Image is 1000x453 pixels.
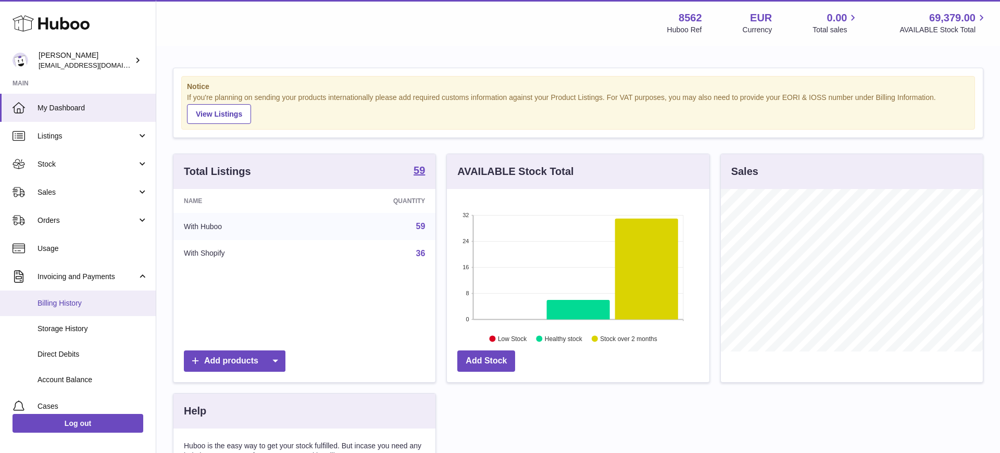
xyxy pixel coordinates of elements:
[466,290,469,296] text: 8
[457,350,515,372] a: Add Stock
[743,25,772,35] div: Currency
[37,216,137,225] span: Orders
[750,11,772,25] strong: EUR
[39,51,132,70] div: [PERSON_NAME]
[37,349,148,359] span: Direct Debits
[463,212,469,218] text: 32
[173,240,315,267] td: With Shopify
[929,11,976,25] span: 69,379.00
[37,131,137,141] span: Listings
[37,244,148,254] span: Usage
[37,159,137,169] span: Stock
[39,61,153,69] span: [EMAIL_ADDRESS][DOMAIN_NAME]
[731,165,758,179] h3: Sales
[545,335,583,342] text: Healthy stock
[12,414,143,433] a: Log out
[187,93,969,124] div: If you're planning on sending your products internationally please add required customs informati...
[173,189,315,213] th: Name
[37,298,148,308] span: Billing History
[466,316,469,322] text: 0
[679,11,702,25] strong: 8562
[463,238,469,244] text: 24
[813,25,859,35] span: Total sales
[827,11,847,25] span: 0.00
[601,335,657,342] text: Stock over 2 months
[184,404,206,418] h3: Help
[12,53,28,68] img: fumi@codeofbell.com
[457,165,573,179] h3: AVAILABLE Stock Total
[37,187,137,197] span: Sales
[37,103,148,113] span: My Dashboard
[416,222,426,231] a: 59
[414,165,425,178] a: 59
[416,249,426,258] a: 36
[414,165,425,175] strong: 59
[667,25,702,35] div: Huboo Ref
[463,264,469,270] text: 16
[173,213,315,240] td: With Huboo
[37,401,148,411] span: Cases
[187,82,969,92] strong: Notice
[184,350,285,372] a: Add products
[315,189,435,213] th: Quantity
[498,335,527,342] text: Low Stock
[813,11,859,35] a: 0.00 Total sales
[37,272,137,282] span: Invoicing and Payments
[37,375,148,385] span: Account Balance
[899,25,988,35] span: AVAILABLE Stock Total
[184,165,251,179] h3: Total Listings
[899,11,988,35] a: 69,379.00 AVAILABLE Stock Total
[187,104,251,124] a: View Listings
[37,324,148,334] span: Storage History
